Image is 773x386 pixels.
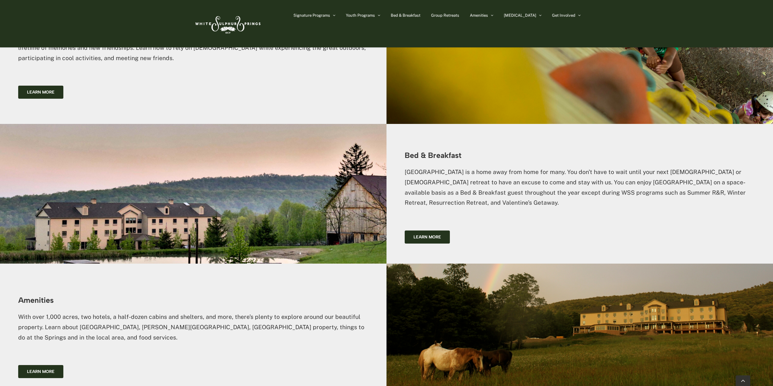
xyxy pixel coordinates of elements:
[431,13,459,17] span: Group Retreats
[18,32,368,63] p: [PERSON_NAME], Allegheny Outback, and Adventure Weekends: Three unique youth programs. Tons of ac...
[18,365,63,378] a: Learn more
[27,369,55,374] span: Learn more
[413,234,441,240] span: Learn more
[27,90,55,95] span: Learn more
[405,231,450,244] a: Learn more
[18,296,368,304] h3: Amenities
[192,9,262,38] img: White Sulphur Springs Logo
[405,151,755,159] h3: Bed & Breakfast
[293,13,330,17] span: Signature Programs
[18,86,63,99] a: Learn more
[18,312,368,343] p: With over 1,000 acres, two hotels, a half-dozen cabins and shelters, and more, there’s plenty to ...
[552,13,575,17] span: Get Involved
[346,13,375,17] span: Youth Programs
[405,167,755,208] p: [GEOGRAPHIC_DATA] is a home away from home for many. You don’t have to wait until your next [DEMO...
[504,13,536,17] span: [MEDICAL_DATA]
[391,13,420,17] span: Bed & Breakfast
[470,13,488,17] span: Amenities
